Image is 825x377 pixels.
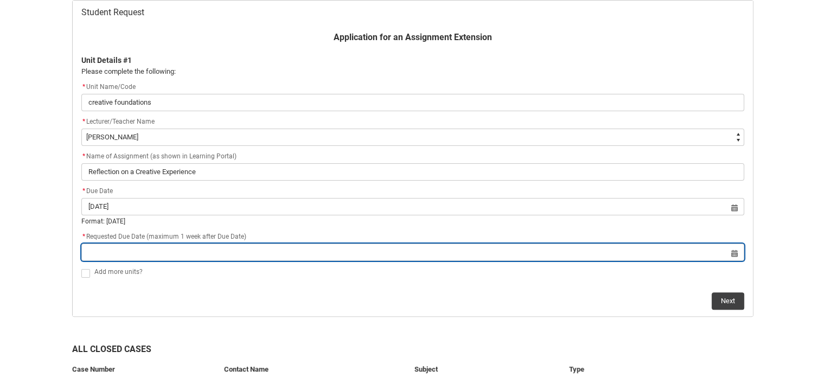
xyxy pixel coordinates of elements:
h2: All Closed Cases [72,343,753,360]
abbr: required [82,187,85,195]
abbr: required [82,233,85,240]
div: Format: [DATE] [81,216,744,226]
span: Due Date [81,187,113,195]
span: Student Request [81,7,144,18]
span: Lecturer/Teacher Name [86,118,155,125]
span: Name of Assignment (as shown in Learning Portal) [81,152,236,160]
b: Unit Details #1 [81,56,132,65]
span: Unit Name/Code [81,83,136,91]
p: Please complete the following: [81,66,744,77]
span: Add more units? [94,268,143,276]
abbr: required [82,118,85,125]
span: Requested Due Date (maximum 1 week after Due Date) [81,233,246,240]
abbr: required [82,152,85,160]
button: Next [712,292,744,310]
b: Application for an Assignment Extension [334,32,492,42]
abbr: required [82,83,85,91]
